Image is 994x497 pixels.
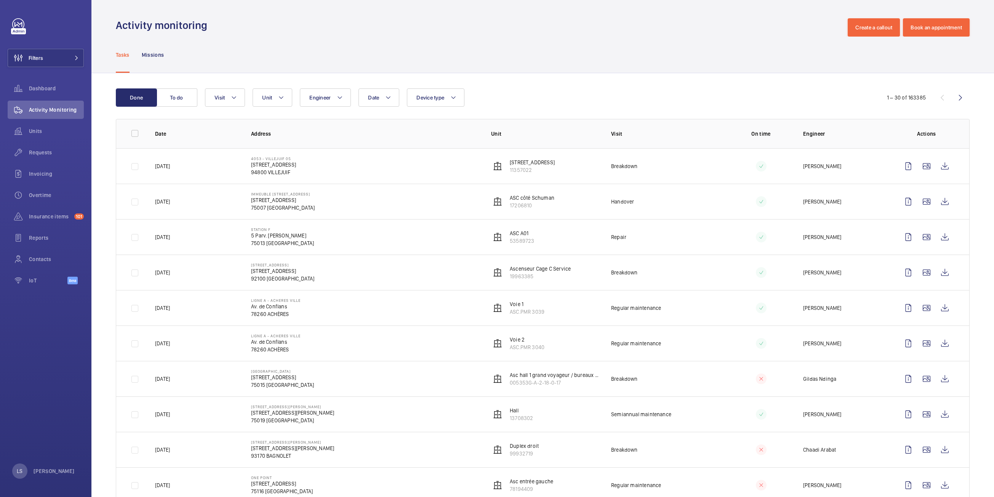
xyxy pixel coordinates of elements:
[493,232,502,242] img: elevator.svg
[155,233,170,241] p: [DATE]
[510,478,553,485] p: Asc entrée gauche
[251,130,479,138] p: Address
[29,234,84,242] span: Reports
[510,308,544,316] p: ASC.PMR 3039
[17,467,22,475] p: LS
[29,255,84,263] span: Contacts
[493,410,502,419] img: elevator.svg
[510,273,571,280] p: 19963385
[116,51,130,59] p: Tasks
[510,450,539,457] p: 99932719
[155,198,170,205] p: [DATE]
[29,106,84,114] span: Activity Monitoring
[510,166,555,174] p: 11357022
[887,94,926,101] div: 1 – 30 of 163385
[251,310,301,318] p: 78260 ACHÈRES
[359,88,399,107] button: Date
[205,88,245,107] button: Visit
[155,375,170,383] p: [DATE]
[368,95,379,101] span: Date
[251,487,313,495] p: 75116 [GEOGRAPHIC_DATA]
[803,446,836,454] p: Chaadi Arabat
[29,191,84,199] span: Overtime
[611,446,638,454] p: Breakdown
[34,467,75,475] p: [PERSON_NAME]
[848,18,900,37] button: Create a callout
[251,196,315,204] p: [STREET_ADDRESS]
[416,95,444,101] span: Device type
[116,18,212,32] h1: Activity monitoring
[29,85,84,92] span: Dashboard
[142,51,164,59] p: Missions
[251,263,314,267] p: [STREET_ADDRESS]
[493,268,502,277] img: elevator.svg
[253,88,292,107] button: Unit
[611,198,634,205] p: Handover
[251,227,314,232] p: Station F
[510,194,554,202] p: ASC côté Schuman
[803,233,841,241] p: [PERSON_NAME]
[251,275,314,282] p: 92100 [GEOGRAPHIC_DATA]
[611,269,638,276] p: Breakdown
[29,170,84,178] span: Invoicing
[903,18,970,37] button: Book an appointment
[251,440,334,444] p: [STREET_ADDRESS][PERSON_NAME]
[510,300,544,308] p: Voie 1
[510,442,539,450] p: Duplex droit
[155,340,170,347] p: [DATE]
[493,374,502,383] img: elevator.svg
[262,95,272,101] span: Unit
[611,304,661,312] p: Regular maintenance
[803,481,841,489] p: [PERSON_NAME]
[251,232,314,239] p: 5 Parv. [PERSON_NAME]
[251,409,334,417] p: [STREET_ADDRESS][PERSON_NAME]
[493,339,502,348] img: elevator.svg
[803,410,841,418] p: [PERSON_NAME]
[611,340,661,347] p: Regular maintenance
[155,446,170,454] p: [DATE]
[510,229,534,237] p: ASC A01
[510,371,599,379] p: Asc hall 1 grand voyageur / bureaux (AS-CDE-1)
[510,265,571,273] p: Ascenseur Cage C Service
[803,198,841,205] p: [PERSON_NAME]
[251,168,296,176] p: 94800 VILLEJUIF
[251,480,313,487] p: [STREET_ADDRESS]
[611,233,626,241] p: Repair
[155,304,170,312] p: [DATE]
[309,95,331,101] span: Engineer
[155,269,170,276] p: [DATE]
[510,414,533,422] p: 13708302
[510,485,553,493] p: 78194409
[251,404,334,409] p: [STREET_ADDRESS][PERSON_NAME]
[611,410,671,418] p: Semiannual maintenance
[251,444,334,452] p: [STREET_ADDRESS][PERSON_NAME]
[510,202,554,209] p: 17206810
[611,375,638,383] p: Breakdown
[407,88,464,107] button: Device type
[251,161,296,168] p: [STREET_ADDRESS]
[493,481,502,490] img: elevator.svg
[300,88,351,107] button: Engineer
[251,475,313,480] p: ONE POINT
[510,336,544,343] p: Voie 2
[29,213,71,220] span: Insurance items
[251,204,315,212] p: 75007 [GEOGRAPHIC_DATA]
[899,130,954,138] p: Actions
[611,162,638,170] p: Breakdown
[803,340,841,347] p: [PERSON_NAME]
[510,379,599,386] p: 005353G-A-2-18-0-17
[251,338,301,346] p: Av. de Conflans
[155,481,170,489] p: [DATE]
[251,267,314,275] p: [STREET_ADDRESS]
[803,269,841,276] p: [PERSON_NAME]
[803,375,836,383] p: Gildas Ndinga
[803,304,841,312] p: [PERSON_NAME]
[155,162,170,170] p: [DATE]
[493,162,502,171] img: elevator.svg
[731,130,791,138] p: On time
[251,192,315,196] p: Immeuble [STREET_ADDRESS]
[803,162,841,170] p: [PERSON_NAME]
[251,333,301,338] p: Ligne A - ACHERES VILLE
[251,369,314,374] p: [GEOGRAPHIC_DATA]
[29,54,43,62] span: Filters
